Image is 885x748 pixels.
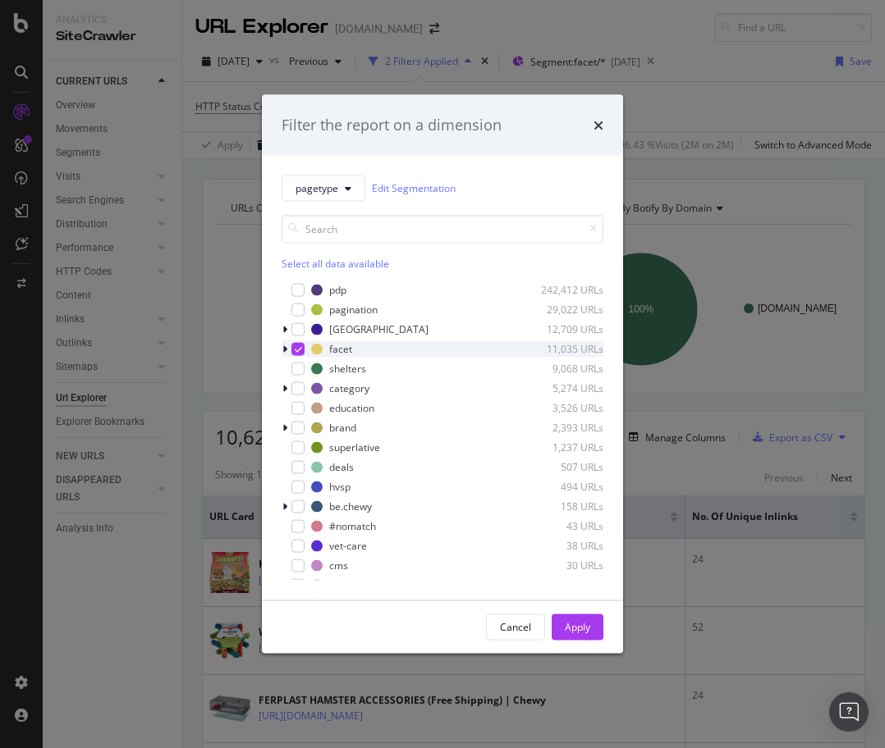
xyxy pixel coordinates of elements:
div: Open Intercom Messenger [829,692,869,732]
div: cms [329,559,348,572]
div: Cancel [500,620,531,634]
span: pagetype [296,181,338,195]
div: category [329,381,369,395]
div: investor [329,578,366,592]
div: deals [329,460,354,474]
div: modal [262,95,623,654]
div: 9,068 URLs [523,362,603,376]
div: 1,237 URLs [523,440,603,454]
div: times [594,115,603,136]
div: Select all data available [282,256,603,270]
div: 2,393 URLs [523,421,603,435]
div: pagination [329,303,378,317]
div: pdp [329,283,346,297]
div: brand [329,421,356,435]
a: Edit Segmentation [372,180,456,197]
button: Apply [552,613,603,640]
div: #nomatch [329,519,376,533]
div: facet [329,342,352,356]
div: 43 URLs [523,519,603,533]
div: 12,709 URLs [523,322,603,336]
button: pagetype [282,175,365,201]
div: hvsp [329,480,351,494]
div: superlative [329,440,380,454]
div: vet-care [329,539,367,553]
div: Filter the report on a dimension [282,115,502,136]
div: education [329,401,374,415]
div: 494 URLs [523,480,603,494]
div: 5,274 URLs [523,381,603,395]
div: [GEOGRAPHIC_DATA] [329,322,429,336]
div: 507 URLs [523,460,603,474]
div: 11,035 URLs [523,342,603,356]
div: 242,412 URLs [523,283,603,297]
div: shelters [329,362,366,376]
button: Cancel [486,613,545,640]
div: 3,526 URLs [523,401,603,415]
input: Search [282,214,603,243]
div: 38 URLs [523,539,603,553]
div: 29,022 URLs [523,303,603,317]
div: 30 URLs [523,559,603,572]
div: 17 URLs [523,578,603,592]
div: be.chewy [329,499,372,513]
div: Apply [565,620,590,634]
div: 158 URLs [523,499,603,513]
